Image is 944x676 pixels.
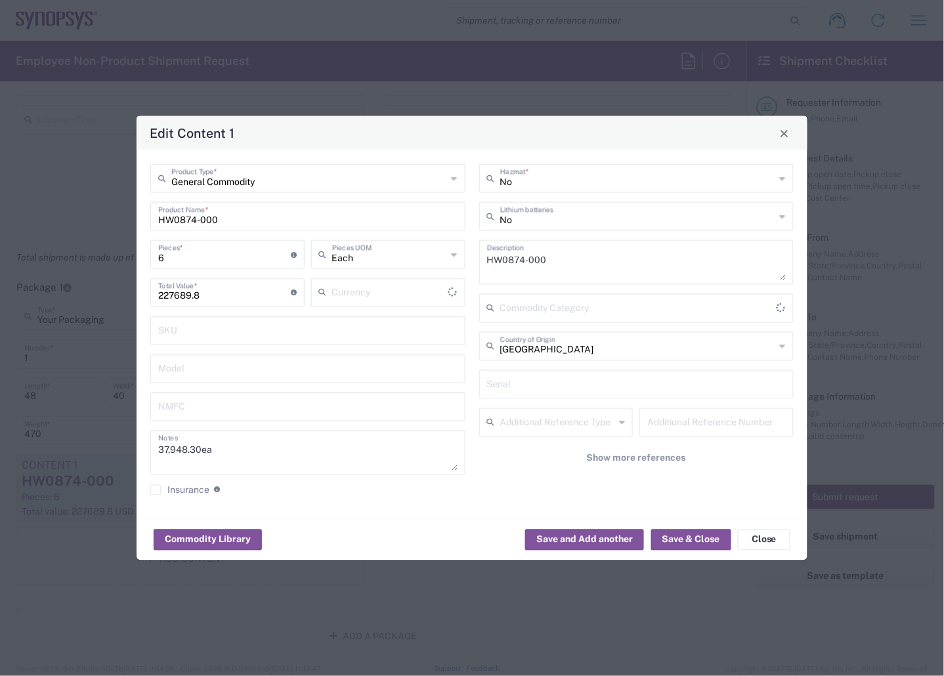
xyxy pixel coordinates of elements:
[651,529,731,550] button: Save & Close
[150,485,209,496] label: Insurance
[525,529,644,550] button: Save and Add another
[775,124,794,142] button: Close
[738,529,790,550] button: Close
[150,123,235,142] h4: Edit Content 1
[587,452,686,465] span: Show more references
[154,529,262,550] button: Commodity Library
